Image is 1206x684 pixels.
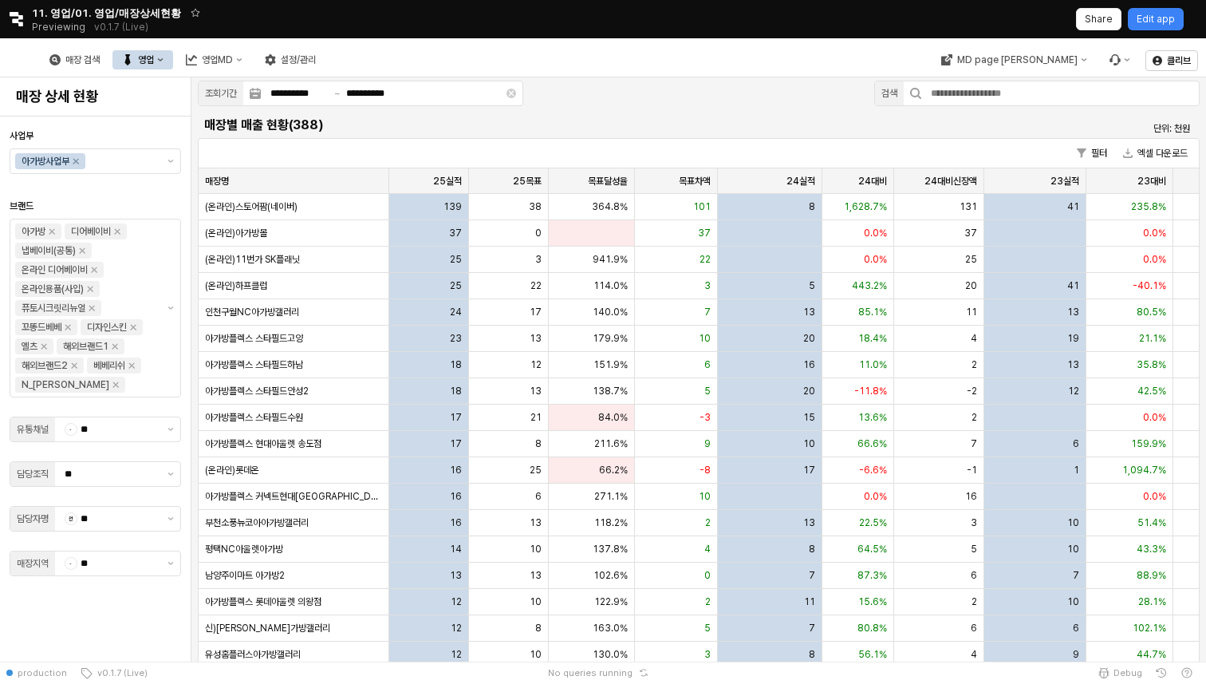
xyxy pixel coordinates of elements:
div: 조회기간 [205,85,237,101]
div: 매장 검색 [40,50,109,69]
p: 단위: 천원 [1042,121,1190,136]
span: 20 [803,332,815,345]
span: 12 [530,358,542,371]
span: 25실적 [433,175,462,188]
span: 유성홈플러스아가방갤러리 [205,648,301,661]
span: 5 [704,385,711,397]
span: 13 [530,569,542,582]
span: 6 [1073,622,1079,635]
button: Help [1174,662,1200,684]
span: 80.8% [857,622,887,635]
span: 38 [529,200,542,213]
span: 24대비 [858,175,887,188]
span: 235.8% [1131,200,1166,213]
span: 139 [443,200,462,213]
span: 159.9% [1131,437,1166,450]
span: 목표차액 [679,175,711,188]
span: 22 [700,253,711,266]
div: 설정/관리 [255,50,325,69]
span: 0.0% [1143,490,1166,503]
span: 23대비 [1137,175,1166,188]
span: (온라인)롯데온 [205,464,259,476]
span: 아가방플렉스 스타필드안성2 [205,385,309,397]
span: 102.1% [1133,622,1166,635]
button: 제안 사항 표시 [161,219,180,397]
span: 42.5% [1137,385,1166,397]
div: 꼬똥드베베 [22,319,61,335]
button: MD page [PERSON_NAME] [931,50,1096,69]
span: 114.0% [593,279,628,292]
span: 101 [693,200,711,213]
span: 5 [971,543,977,556]
span: 80.5% [1137,306,1166,318]
div: Remove 엘츠 [41,343,47,350]
span: 15 [803,411,815,424]
span: 138.7% [593,385,628,397]
span: 11.0% [859,358,887,371]
span: 28.1% [1138,595,1166,608]
span: 66.6% [857,437,887,450]
span: 64.5% [857,543,887,556]
button: 필터 [1070,144,1113,163]
span: 7 [809,622,815,635]
span: 140.0% [593,306,628,318]
div: 검색 [881,85,897,101]
h5: 매장별 매출 현황(388) [204,117,943,133]
span: 18 [450,358,462,371]
main: App Frame [191,77,1206,662]
span: 9 [704,437,711,450]
span: 0.0% [1143,253,1166,266]
div: Remove 해외브랜드1 [112,343,118,350]
div: 아가방 [22,223,45,239]
span: 11. 영업/01. 영업/매장상세현황 [32,5,181,21]
button: 영업 [112,50,173,69]
span: 84.0% [598,411,628,424]
span: -11.8% [854,385,887,397]
div: 매장지역 [17,556,49,571]
span: 6 [971,622,977,635]
span: production [18,666,67,679]
button: 제안 사항 표시 [161,149,180,173]
span: 사업부 [10,130,33,141]
button: Edit app [1128,8,1184,30]
span: 17 [450,437,462,450]
button: v0.1.7 (Live) [73,662,154,684]
button: Debug [1091,662,1149,684]
div: 유통채널 [17,421,49,437]
span: 37 [964,227,977,239]
span: 8 [809,200,815,213]
div: 디자인스킨 [87,319,127,335]
span: 21 [530,411,542,424]
span: 12 [451,648,462,661]
span: 아가방플렉스 현대아울렛 송도점 [205,437,321,450]
span: 16 [450,464,462,476]
span: 18 [450,385,462,397]
span: 3 [971,516,977,529]
span: 88.9% [1137,569,1166,582]
span: 9 [1073,648,1079,661]
div: Remove 해외브랜드2 [71,362,77,369]
span: 13 [450,569,462,582]
div: Remove 꼬똥드베베 [65,324,71,330]
div: Remove 온라인 디어베이비 [91,267,97,273]
span: 51.4% [1137,516,1166,529]
span: 41 [1067,279,1079,292]
div: Remove 아가방사업부 [73,158,79,164]
p: 클리브 [1167,54,1191,67]
span: 10 [530,543,542,556]
span: 1,628.7% [844,200,887,213]
span: 4 [704,543,711,556]
span: 25 [450,279,462,292]
span: Previewing [32,19,85,35]
span: 15.6% [858,595,887,608]
span: (온라인)하프클럽 [205,279,267,292]
span: 16 [803,358,815,371]
span: 7 [704,306,711,318]
span: 7 [1073,569,1079,582]
button: Reset app state [636,668,652,678]
span: 2 [972,358,977,371]
h4: 매장 상세 현황 [16,89,175,105]
span: -1 [967,464,977,476]
span: -40.1% [1133,279,1166,292]
span: 211.6% [594,437,628,450]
